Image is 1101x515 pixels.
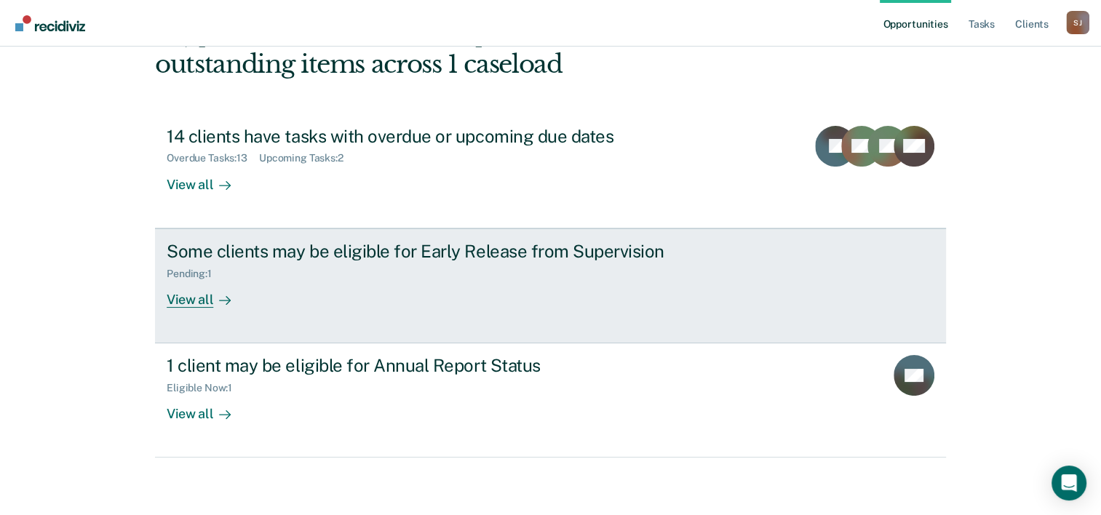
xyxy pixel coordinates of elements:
div: Open Intercom Messenger [1052,466,1086,500]
div: Hi, [GEOGRAPHIC_DATA]. We’ve found some outstanding items across 1 caseload [155,20,787,79]
a: Some clients may be eligible for Early Release from SupervisionPending:1View all [155,228,946,343]
div: Upcoming Tasks : 2 [259,152,355,164]
button: Profile dropdown button [1066,11,1089,34]
div: Some clients may be eligible for Early Release from Supervision [167,241,677,262]
div: S J [1066,11,1089,34]
div: View all [167,164,248,193]
img: Recidiviz [15,15,85,31]
div: Eligible Now : 1 [167,382,244,394]
div: View all [167,394,248,423]
div: 14 clients have tasks with overdue or upcoming due dates [167,126,677,147]
div: Pending : 1 [167,268,223,280]
div: Overdue Tasks : 13 [167,152,259,164]
div: 1 client may be eligible for Annual Report Status [167,355,677,376]
div: View all [167,279,248,308]
a: 14 clients have tasks with overdue or upcoming due datesOverdue Tasks:13Upcoming Tasks:2View all [155,114,946,228]
a: 1 client may be eligible for Annual Report StatusEligible Now:1View all [155,343,946,458]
